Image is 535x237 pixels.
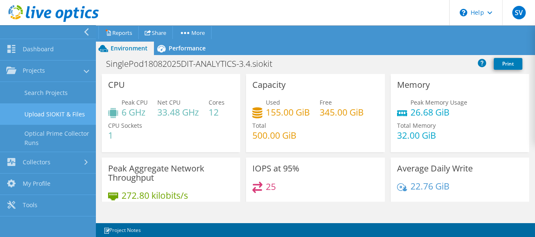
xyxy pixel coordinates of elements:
[266,98,280,106] span: Used
[252,131,297,140] h4: 500.00 GiB
[209,108,225,117] h4: 12
[411,108,467,117] h4: 26.68 GiB
[209,98,225,106] span: Cores
[108,164,234,182] h3: Peak Aggregate Network Throughput
[108,121,142,129] span: CPU Sockets
[512,6,526,19] span: SV
[157,108,199,117] h4: 33.48 GHz
[411,98,467,106] span: Peak Memory Usage
[157,98,180,106] span: Net CPU
[494,58,522,70] a: Print
[252,80,286,90] h3: Capacity
[122,98,148,106] span: Peak CPU
[122,191,188,200] h4: 272.80 kilobits/s
[320,98,332,106] span: Free
[266,182,276,191] h4: 25
[397,164,473,173] h3: Average Daily Write
[460,9,467,16] svg: \n
[320,108,364,117] h4: 345.00 GiB
[411,182,450,191] h4: 22.76 GiB
[108,131,142,140] h4: 1
[169,44,206,52] span: Performance
[397,131,436,140] h4: 32.00 GiB
[122,108,148,117] h4: 6 GHz
[266,108,310,117] h4: 155.00 GiB
[138,26,173,39] a: Share
[111,44,148,52] span: Environment
[98,225,147,235] a: Project Notes
[252,121,266,129] span: Total
[397,80,430,90] h3: Memory
[108,80,125,90] h3: CPU
[102,59,286,68] h1: SinglePod18082025DIT-ANALYTICS-3.4.siokit
[172,26,212,39] a: More
[252,164,299,173] h3: IOPS at 95%
[98,26,139,39] a: Reports
[397,121,436,129] span: Total Memory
